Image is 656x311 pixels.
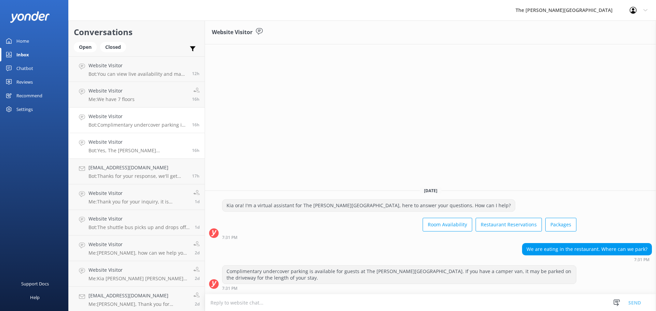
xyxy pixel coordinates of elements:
[222,236,237,240] strong: 7:31 PM
[195,301,200,307] span: 09:28am 15-Aug-2025 (UTC +12:00) Pacific/Auckland
[195,250,200,256] span: 09:47am 15-Aug-2025 (UTC +12:00) Pacific/Auckland
[69,261,205,287] a: Website VisitorMe:Kia [PERSON_NAME] [PERSON_NAME], Thank you for your message. In order to book w...
[88,301,188,307] p: Me: [PERSON_NAME], Thank you for choosing The [PERSON_NAME] Hotel for your stay in [GEOGRAPHIC_DA...
[222,286,576,291] div: 07:31pm 16-Aug-2025 (UTC +12:00) Pacific/Auckland
[16,48,29,61] div: Inbox
[69,210,205,236] a: Website VisitorBot:The shuttle bus picks up and drops off outside the [PERSON_NAME][GEOGRAPHIC_DA...
[69,108,205,133] a: Website VisitorBot:Complimentary undercover parking is available for guests at The [PERSON_NAME][...
[88,199,188,205] p: Me: Thank you for your inquiry, it is depending on the ages of kids. If a kid is [DEMOGRAPHIC_DAT...
[88,96,135,102] p: Me: We have 7 floors
[88,71,187,77] p: Bot: You can view live availability and make your reservation online at [URL][DOMAIN_NAME].
[88,215,190,223] h4: Website Visitor
[420,188,441,194] span: [DATE]
[74,43,100,51] a: Open
[88,87,135,95] h4: Website Visitor
[195,199,200,204] span: 09:39am 16-Aug-2025 (UTC +12:00) Pacific/Auckland
[522,257,652,262] div: 07:31pm 16-Aug-2025 (UTC +12:00) Pacific/Auckland
[423,218,472,231] button: Room Availability
[88,275,188,282] p: Me: Kia [PERSON_NAME] [PERSON_NAME], Thank you for your message. In order to book with a promo co...
[100,42,126,52] div: Closed
[69,56,205,82] a: Website VisitorBot:You can view live availability and make your reservation online at [URL][DOMAI...
[88,266,188,274] h4: Website Visitor
[88,224,190,230] p: Bot: The shuttle bus picks up and drops off outside the [PERSON_NAME][GEOGRAPHIC_DATA], [STREET_A...
[21,277,49,291] div: Support Docs
[192,71,200,76] span: 10:45pm 16-Aug-2025 (UTC +12:00) Pacific/Auckland
[69,82,205,108] a: Website VisitorMe:We have 7 floors16h
[69,133,205,159] a: Website VisitorBot:Yes, The [PERSON_NAME][GEOGRAPHIC_DATA] offers complimentary undercover parkin...
[16,61,33,75] div: Chatbot
[74,26,200,39] h2: Conversations
[69,236,205,261] a: Website VisitorMe:[PERSON_NAME], how can we help you [DATE]? If you would like to contact recepti...
[74,42,97,52] div: Open
[222,235,576,240] div: 07:31pm 16-Aug-2025 (UTC +12:00) Pacific/Auckland
[222,286,237,291] strong: 7:31 PM
[88,241,188,248] h4: Website Visitor
[88,250,188,256] p: Me: [PERSON_NAME], how can we help you [DATE]? If you would like to contact reception, feel free ...
[88,173,187,179] p: Bot: Thanks for your response, we'll get back to you as soon as we can during opening hours.
[69,184,205,210] a: Website VisitorMe:Thank you for your inquiry, it is depending on the ages of kids. If a kid is [D...
[16,34,29,48] div: Home
[88,122,187,128] p: Bot: Complimentary undercover parking is available for guests at The [PERSON_NAME][GEOGRAPHIC_DAT...
[222,200,515,211] div: Kia ora! I'm a virtual assistant for The [PERSON_NAME][GEOGRAPHIC_DATA], here to answer your ques...
[16,89,42,102] div: Recommend
[30,291,40,304] div: Help
[476,218,542,231] button: Restaurant Reservations
[88,113,187,120] h4: Website Visitor
[10,11,50,23] img: yonder-white-logo.png
[195,224,200,230] span: 03:35pm 15-Aug-2025 (UTC +12:00) Pacific/Auckland
[222,266,576,284] div: Complimentary undercover parking is available for guests at The [PERSON_NAME][GEOGRAPHIC_DATA]. I...
[88,138,187,146] h4: Website Visitor
[192,96,200,102] span: 07:37pm 16-Aug-2025 (UTC +12:00) Pacific/Auckland
[192,173,200,179] span: 05:56pm 16-Aug-2025 (UTC +12:00) Pacific/Auckland
[88,147,187,154] p: Bot: Yes, The [PERSON_NAME][GEOGRAPHIC_DATA] offers complimentary undercover parking for guests.
[192,147,200,153] span: 07:29pm 16-Aug-2025 (UTC +12:00) Pacific/Auckland
[634,258,650,262] strong: 7:31 PM
[88,189,188,197] h4: Website Visitor
[195,275,200,281] span: 09:41am 15-Aug-2025 (UTC +12:00) Pacific/Auckland
[100,43,129,51] a: Closed
[88,164,187,171] h4: [EMAIL_ADDRESS][DOMAIN_NAME]
[545,218,576,231] button: Packages
[16,102,33,116] div: Settings
[69,159,205,184] a: [EMAIL_ADDRESS][DOMAIN_NAME]Bot:Thanks for your response, we'll get back to you as soon as we can...
[522,243,652,255] div: We are eating in the restaurant. Where can we park?
[88,292,188,299] h4: [EMAIL_ADDRESS][DOMAIN_NAME]
[212,28,252,37] h3: Website Visitor
[88,62,187,69] h4: Website Visitor
[192,122,200,128] span: 07:31pm 16-Aug-2025 (UTC +12:00) Pacific/Auckland
[16,75,33,89] div: Reviews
